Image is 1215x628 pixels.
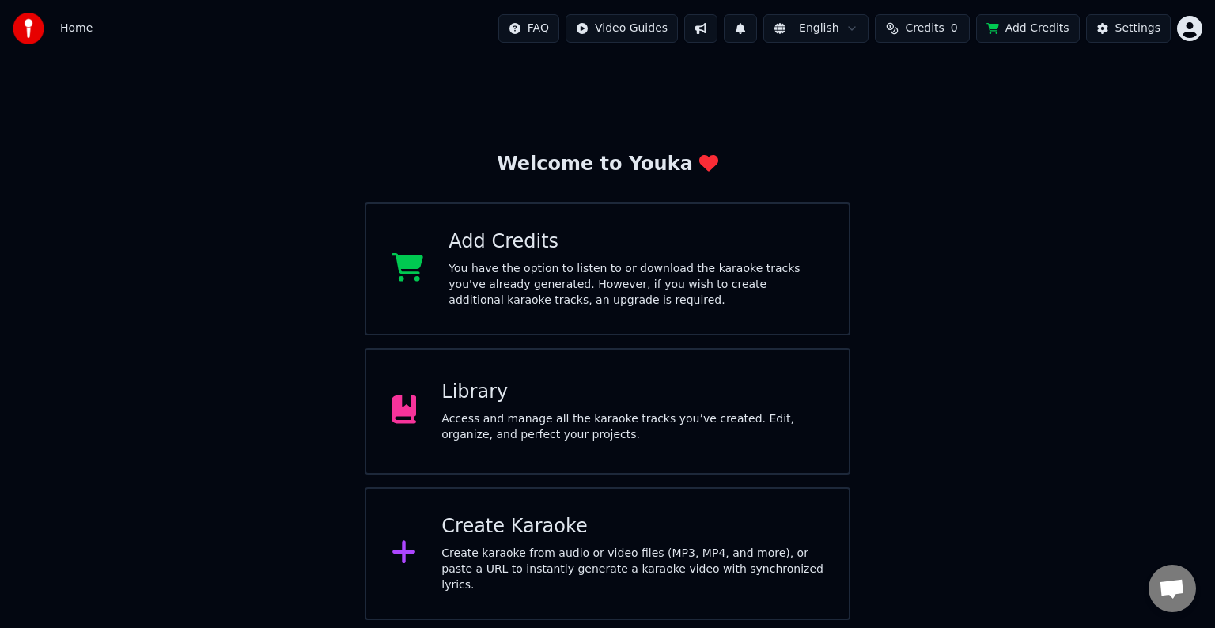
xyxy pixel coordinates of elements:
[497,152,718,177] div: Welcome to Youka
[951,21,958,36] span: 0
[449,261,823,308] div: You have the option to listen to or download the karaoke tracks you've already generated. However...
[441,411,823,443] div: Access and manage all the karaoke tracks you’ve created. Edit, organize, and perfect your projects.
[441,514,823,539] div: Create Karaoke
[449,229,823,255] div: Add Credits
[976,14,1080,43] button: Add Credits
[905,21,944,36] span: Credits
[60,21,93,36] span: Home
[1086,14,1171,43] button: Settings
[498,14,559,43] button: FAQ
[875,14,970,43] button: Credits0
[1115,21,1160,36] div: Settings
[441,380,823,405] div: Library
[60,21,93,36] nav: breadcrumb
[13,13,44,44] img: youka
[441,546,823,593] div: Create karaoke from audio or video files (MP3, MP4, and more), or paste a URL to instantly genera...
[1149,565,1196,612] div: Açık sohbet
[566,14,678,43] button: Video Guides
